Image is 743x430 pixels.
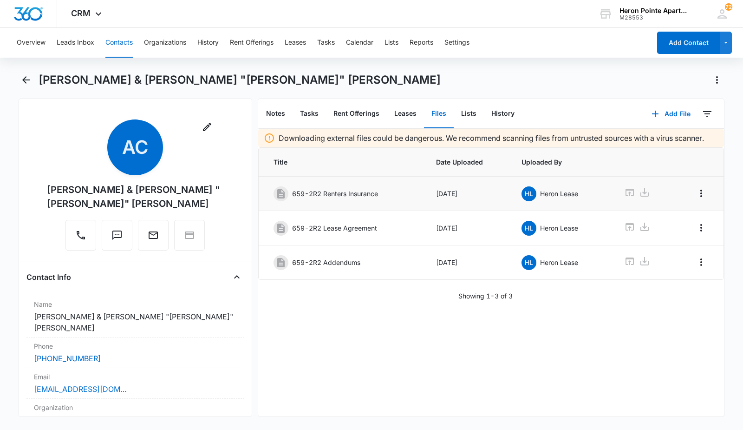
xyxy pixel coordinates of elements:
span: Title [274,157,414,167]
td: [DATE] [425,245,511,280]
dd: --- [34,414,237,425]
a: [PHONE_NUMBER] [34,353,101,364]
td: [DATE] [425,211,511,245]
p: Downloading external files could be dangerous. We recommend scanning files from untrusted sources... [279,132,704,144]
button: Rent Offerings [230,28,274,58]
p: 659-2R2 Renters Insurance [292,189,378,198]
a: Email [138,234,169,242]
dd: [PERSON_NAME] & [PERSON_NAME] "[PERSON_NAME]" [PERSON_NAME] [34,311,237,333]
div: account name [619,7,687,14]
p: 659-2R2 Addendums [292,258,360,267]
button: Files [424,99,454,128]
span: HL [521,186,536,201]
span: AC [107,119,163,175]
span: 72 [725,3,732,11]
a: Text [102,234,132,242]
button: Add Contact [657,32,720,54]
a: [EMAIL_ADDRESS][DOMAIN_NAME] [34,384,127,395]
button: Reports [410,28,433,58]
span: Date Uploaded [436,157,500,167]
button: Notes [259,99,293,128]
a: Call [65,234,96,242]
div: notifications count [725,3,732,11]
button: Actions [710,73,724,87]
div: Organization--- [26,399,244,429]
span: Uploaded By [521,157,602,167]
button: History [484,99,522,128]
button: Add File [642,103,700,125]
label: Organization [34,403,237,412]
p: Heron Lease [540,223,578,233]
span: HL [521,255,536,270]
button: Lists [385,28,398,58]
button: Call [65,220,96,251]
p: Showing 1-3 of 3 [458,291,513,301]
button: Calendar [346,28,373,58]
button: Leads Inbox [57,28,94,58]
h1: [PERSON_NAME] & [PERSON_NAME] "[PERSON_NAME]" [PERSON_NAME] [39,73,441,87]
button: Close [229,270,244,284]
div: account id [619,14,687,21]
span: CRM [71,8,91,18]
button: Leases [285,28,306,58]
button: Filters [700,106,715,121]
p: 659-2R2 Lease Agreement [292,223,377,233]
p: Heron Lease [540,258,578,267]
label: Email [34,372,237,382]
span: HL [521,221,536,236]
button: Overflow Menu [694,220,709,235]
button: Back [19,73,33,87]
label: Name [34,299,237,309]
button: Overflow Menu [694,255,709,270]
button: Organizations [144,28,186,58]
button: Contacts [105,28,133,58]
div: Name[PERSON_NAME] & [PERSON_NAME] "[PERSON_NAME]" [PERSON_NAME] [26,296,244,337]
label: Phone [34,341,237,351]
button: Rent Offerings [326,99,387,128]
button: Tasks [293,99,326,128]
div: Email[EMAIL_ADDRESS][DOMAIN_NAME] [26,368,244,399]
button: Text [102,220,132,251]
button: Email [138,220,169,251]
button: Overview [17,28,46,58]
button: History [197,28,219,58]
div: Phone[PHONE_NUMBER] [26,337,244,368]
button: Overflow Menu [694,186,709,201]
h4: Contact Info [26,271,71,283]
p: Heron Lease [540,189,578,198]
button: Leases [387,99,424,128]
button: Tasks [317,28,335,58]
button: Settings [444,28,469,58]
button: Lists [454,99,484,128]
td: [DATE] [425,177,511,211]
div: [PERSON_NAME] & [PERSON_NAME] "[PERSON_NAME]" [PERSON_NAME] [47,183,224,211]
